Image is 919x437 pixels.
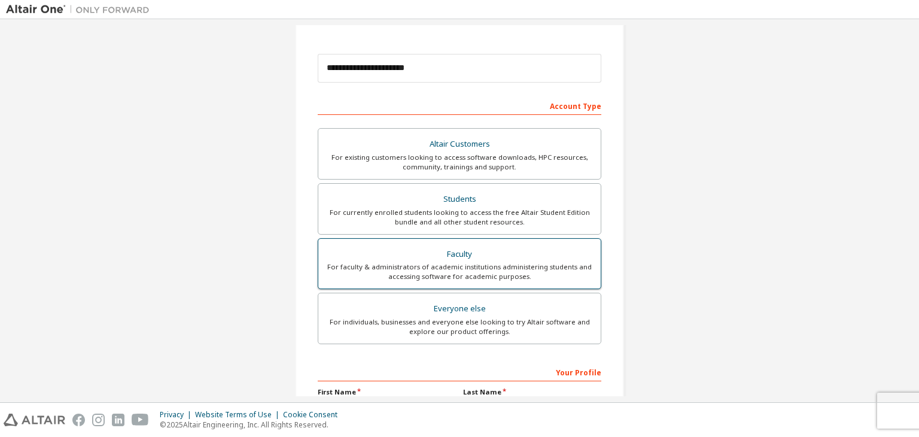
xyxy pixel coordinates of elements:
label: First Name [318,387,456,397]
div: For existing customers looking to access software downloads, HPC resources, community, trainings ... [325,153,594,172]
img: linkedin.svg [112,414,124,426]
img: altair_logo.svg [4,414,65,426]
div: For faculty & administrators of academic institutions administering students and accessing softwa... [325,262,594,281]
div: Privacy [160,410,195,420]
div: Altair Customers [325,136,594,153]
img: Altair One [6,4,156,16]
div: Account Type [318,96,601,115]
p: © 2025 Altair Engineering, Inc. All Rights Reserved. [160,420,345,430]
div: Students [325,191,594,208]
div: Cookie Consent [283,410,345,420]
img: youtube.svg [132,414,149,426]
div: Your Profile [318,362,601,381]
label: Last Name [463,387,601,397]
div: Faculty [325,246,594,263]
div: Website Terms of Use [195,410,283,420]
div: For individuals, businesses and everyone else looking to try Altair software and explore our prod... [325,317,594,336]
div: For currently enrolled students looking to access the free Altair Student Edition bundle and all ... [325,208,594,227]
img: facebook.svg [72,414,85,426]
img: instagram.svg [92,414,105,426]
div: Everyone else [325,301,594,317]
